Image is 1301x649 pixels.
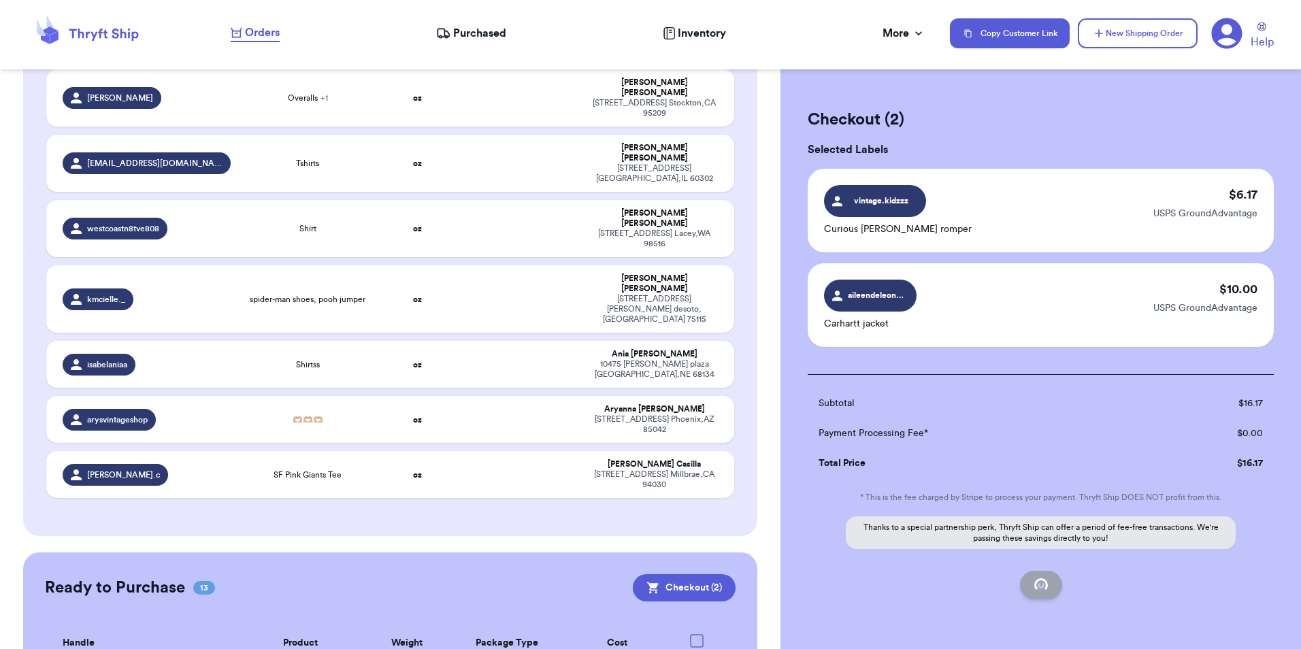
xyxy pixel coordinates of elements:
p: USPS GroundAdvantage [1153,207,1257,220]
p: Thanks to a special partnership perk, Thryft Ship can offer a period of fee-free transactions. We... [846,516,1236,549]
strong: oz [413,295,422,303]
p: Carhartt jacket [824,317,917,331]
a: Purchased [436,25,506,41]
button: Checkout (2) [633,574,736,601]
div: [PERSON_NAME] [PERSON_NAME] [591,78,717,98]
p: * This is the fee charged by Stripe to process your payment. Thryft Ship DOES NOT profit from this. [808,492,1274,503]
span: SF Pink Giants Tee [274,469,342,480]
td: $ 0.00 [1150,418,1274,448]
div: [STREET_ADDRESS] Stockton , CA 95209 [591,98,717,118]
span: + 1 [320,94,328,102]
span: Shirtss [296,359,320,370]
span: kmcielle._ [87,294,125,305]
h2: Ready to Purchase [45,577,185,599]
div: [PERSON_NAME] [PERSON_NAME] [591,208,717,229]
strong: oz [413,159,422,167]
span: arysvintageshop [87,414,148,425]
strong: oz [413,416,422,424]
span: 13 [193,581,215,595]
span: 🫶🏼🫶🏼🫶🏼 [293,414,323,425]
div: 10475 [PERSON_NAME] plaza [GEOGRAPHIC_DATA] , NE 68134 [591,359,717,380]
div: Aryanna [PERSON_NAME] [591,404,717,414]
a: Inventory [663,25,726,41]
div: Ania [PERSON_NAME] [591,349,717,359]
strong: oz [413,361,422,369]
span: Shirt [299,223,316,234]
td: $ 16.17 [1150,388,1274,418]
div: [STREET_ADDRESS] Phoenix , AZ 85042 [591,414,717,435]
strong: oz [413,471,422,479]
td: $ 16.17 [1150,448,1274,478]
div: More [883,25,925,41]
button: Copy Customer Link [950,18,1070,48]
strong: oz [413,94,422,102]
p: Curious [PERSON_NAME] romper [824,222,972,236]
span: Overalls [288,93,328,103]
span: Help [1251,34,1274,50]
span: westcoastn8tve808 [87,223,159,234]
span: Purchased [453,25,506,41]
div: [PERSON_NAME] [PERSON_NAME] [591,273,717,294]
span: Inventory [678,25,726,41]
span: [PERSON_NAME] [87,93,153,103]
span: spider-man shoes, pooh jumper [250,294,365,305]
td: Payment Processing Fee* [808,418,1150,448]
div: [STREET_ADDRESS][PERSON_NAME] desoto , [GEOGRAPHIC_DATA] 75115 [591,294,717,324]
div: [STREET_ADDRESS] Millbrae , CA 94030 [591,469,717,490]
span: vintage.kidzzz [849,195,914,207]
span: Orders [245,24,280,41]
span: isabelaniaa [87,359,127,370]
h2: Checkout ( 2 ) [808,109,1274,131]
button: New Shipping Order [1078,18,1198,48]
span: Tshirts [296,158,319,169]
p: $ 10.00 [1219,280,1257,299]
div: [STREET_ADDRESS] Lacey , WA 98516 [591,229,717,249]
div: [STREET_ADDRESS] [GEOGRAPHIC_DATA] , IL 60302 [591,163,717,184]
td: Subtotal [808,388,1150,418]
strong: oz [413,224,422,233]
span: [PERSON_NAME].c [87,469,160,480]
span: [EMAIL_ADDRESS][DOMAIN_NAME] [87,158,223,169]
a: Orders [231,24,280,42]
a: Help [1251,22,1274,50]
p: $ 6.17 [1229,185,1257,204]
div: [PERSON_NAME] [PERSON_NAME] [591,143,717,163]
p: USPS GroundAdvantage [1153,301,1257,315]
div: [PERSON_NAME] Casilla [591,459,717,469]
h3: Selected Labels [808,142,1274,158]
td: Total Price [808,448,1150,478]
span: aileendeleon24 [848,289,905,301]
